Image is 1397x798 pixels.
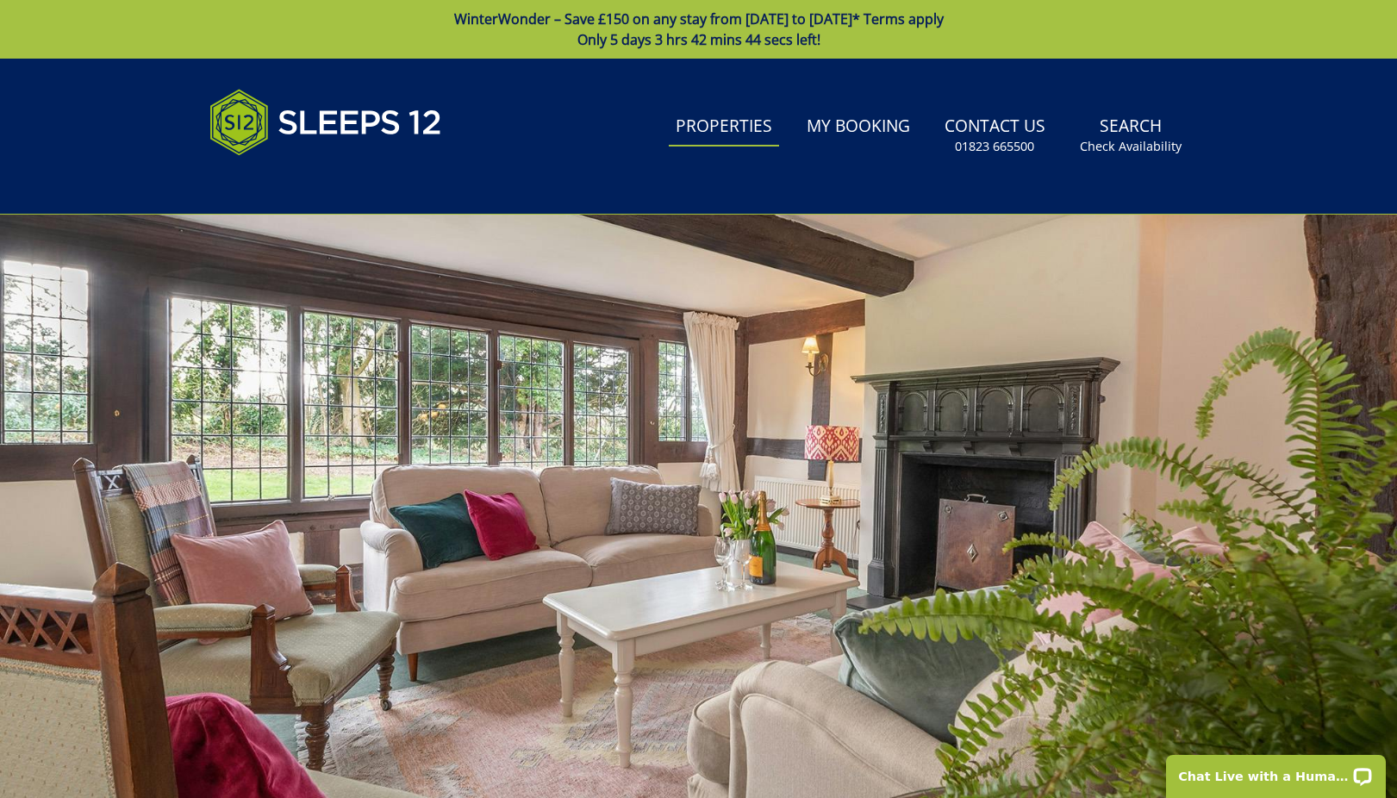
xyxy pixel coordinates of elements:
[1073,108,1188,164] a: SearchCheck Availability
[1155,744,1397,798] iframe: LiveChat chat widget
[800,108,917,147] a: My Booking
[1080,138,1182,155] small: Check Availability
[201,176,382,190] iframe: Customer reviews powered by Trustpilot
[577,30,820,49] span: Only 5 days 3 hrs 42 mins 44 secs left!
[938,108,1052,164] a: Contact Us01823 665500
[209,79,442,165] img: Sleeps 12
[955,138,1034,155] small: 01823 665500
[669,108,779,147] a: Properties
